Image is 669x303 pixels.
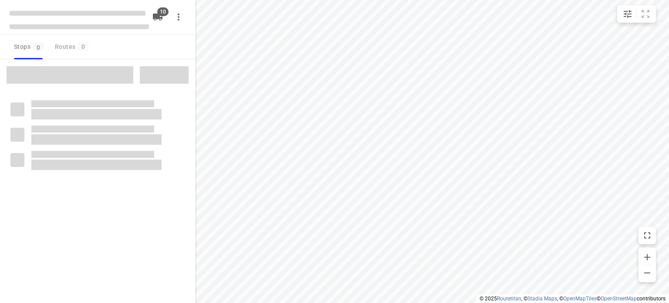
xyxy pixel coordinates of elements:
[527,296,557,302] a: Stadia Maps
[563,296,597,302] a: OpenMapTiles
[619,5,636,23] button: Map settings
[601,296,637,302] a: OpenStreetMap
[497,296,521,302] a: Routetitan
[480,296,666,302] li: © 2025 , © , © © contributors
[617,5,656,23] div: small contained button group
